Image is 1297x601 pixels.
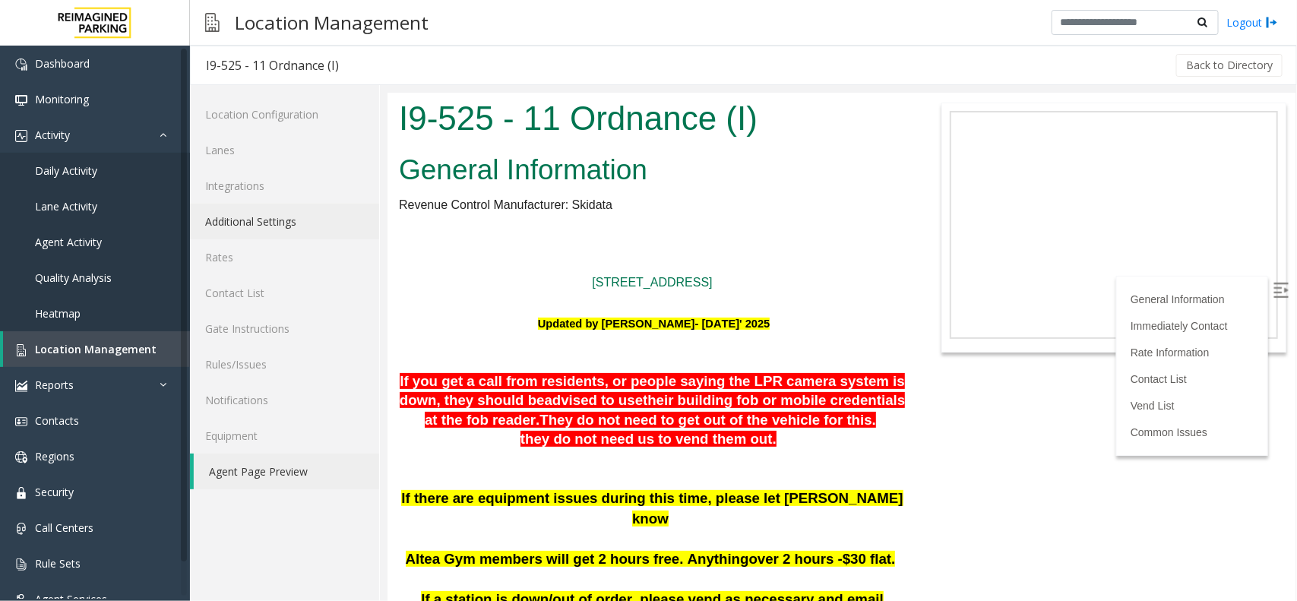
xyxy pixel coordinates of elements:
img: 'icon' [15,416,27,428]
h3: Location Management [227,4,436,41]
span: If a station is down/out of order, please vend as necessary and email [PERSON_NAME] (MOD) [33,498,496,535]
a: Immediately Contact [743,227,840,239]
span: Quality Analysis [35,270,112,285]
a: Notifications [190,382,379,418]
span: Dashboard [35,56,90,71]
span: Heatmap [35,306,81,321]
span: Rule Sets [35,556,81,571]
span: Contacts [35,413,79,428]
a: Vend List [743,307,787,319]
div: I9-525 - 11 Ordnance (I) [206,55,339,75]
span: $30 flat. [455,458,508,474]
span: Altea Gym members will get 2 hours free. Anything [18,458,362,474]
span: If there are equipment issues during this time, please let [PERSON_NAME] know [14,397,515,434]
a: Additional Settings [190,204,379,239]
img: 'icon' [15,59,27,71]
img: logout [1266,14,1278,30]
span: Revenue Control Manufacturer: Skidata [11,106,225,119]
span: Lane Activity [35,199,97,214]
a: Location Management [3,331,190,367]
a: Rules/Issues [190,346,379,382]
span: Daily Activity [35,163,97,178]
img: 'icon' [15,94,27,106]
span: Regions [35,449,74,463]
a: Logout [1226,14,1278,30]
img: Open/Close Sidebar Menu [886,190,901,205]
span: Monitoring [35,92,89,106]
button: Back to Directory [1176,54,1283,77]
b: Updated by [PERSON_NAME]- [DATE]' 2025 [150,225,383,237]
a: [STREET_ADDRESS] [204,183,324,196]
a: Integrations [190,168,379,204]
a: Gate Instructions [190,311,379,346]
a: Agent Page Preview [194,454,379,489]
span: advised to use [157,299,256,315]
img: 'icon' [15,344,27,356]
span: Location Management [35,342,157,356]
span: Call Centers [35,520,93,535]
img: 'icon' [15,380,27,392]
a: Common Issues [743,334,820,346]
span: Security [35,485,74,499]
span: Activity [35,128,70,142]
a: Rate Information [743,254,822,266]
span: They do not need to get out of the vehicle for this. [152,319,489,335]
span: n [389,338,397,354]
span: they do not need us to vend them out. [133,338,389,354]
a: Contact List [190,275,379,311]
img: 'icon' [15,487,27,499]
img: 'icon' [15,451,27,463]
h2: General Information [11,58,518,97]
a: Lanes [190,132,379,168]
span: . [148,319,152,335]
a: Contact List [743,280,799,293]
a: General Information [743,201,837,213]
img: 'icon' [15,523,27,535]
a: Rates [190,239,379,275]
h1: I9-525 - 11 Ordnance (I) [11,2,518,49]
span: Reports [35,378,74,392]
span: If you get a call from residents, or people saying the LPR camera system is down, they should be [12,280,517,316]
span: over 2 hours - [362,458,455,474]
a: Location Configuration [190,96,379,132]
span: Agent Activity [35,235,102,249]
img: 'icon' [15,558,27,571]
img: pageIcon [205,4,220,41]
img: 'icon' [15,130,27,142]
a: Equipment [190,418,379,454]
span: their building fob or mobile credentials at the fob reader [37,299,517,335]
